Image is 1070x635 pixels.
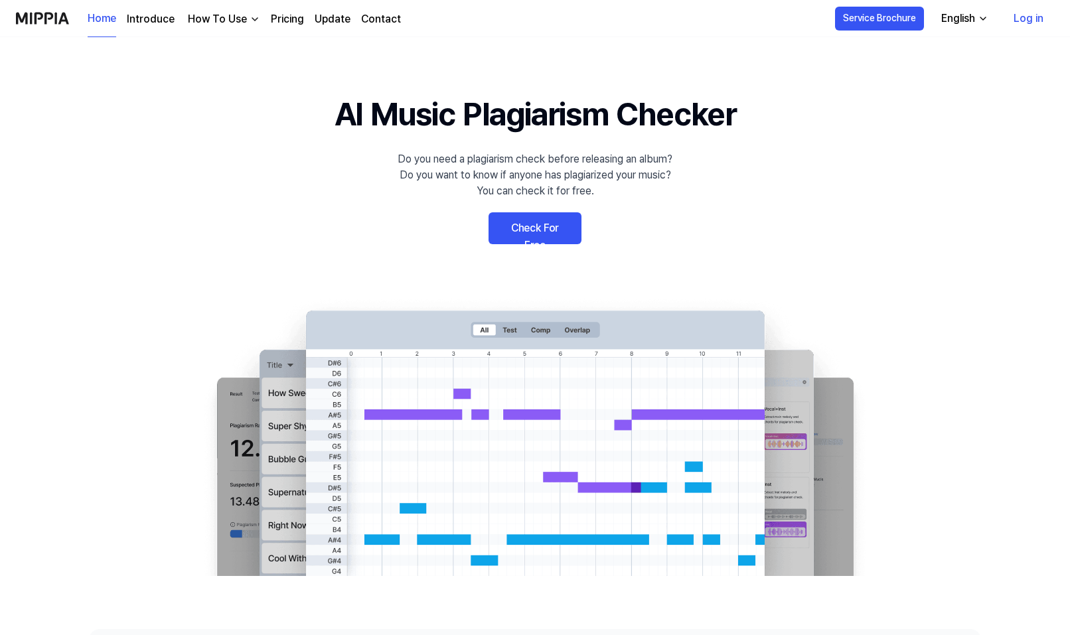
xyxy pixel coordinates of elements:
[939,11,978,27] div: English
[271,11,304,27] a: Pricing
[361,11,401,27] a: Contact
[88,1,116,37] a: Home
[931,5,996,32] button: English
[835,7,924,31] button: Service Brochure
[315,11,350,27] a: Update
[335,90,736,138] h1: AI Music Plagiarism Checker
[127,11,175,27] a: Introduce
[190,297,880,576] img: main Image
[185,11,260,27] button: How To Use
[489,212,581,244] a: Check For Free
[398,151,672,199] div: Do you need a plagiarism check before releasing an album? Do you want to know if anyone has plagi...
[185,11,250,27] div: How To Use
[250,14,260,25] img: down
